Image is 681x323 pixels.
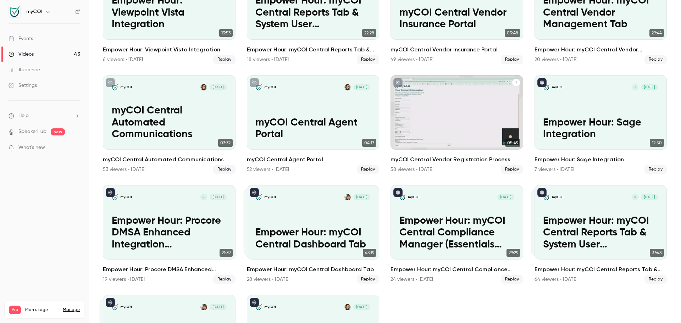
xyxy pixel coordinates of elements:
p: myCOI [552,195,564,200]
span: [DATE] [210,194,227,200]
p: myCOI Central Automated Communications [112,105,227,141]
span: Replay [501,55,523,64]
span: 05:48 [505,29,520,37]
h2: Empower Hour: myCOI Central Reports Tab & System User Maintenance [535,265,667,274]
span: 21:39 [220,249,233,257]
p: Empower Hour: myCOI Central Dashboard Tab [255,227,370,251]
div: 24 viewers • [DATE] [391,276,433,283]
li: Empower Hour: Sage Integration [535,75,667,174]
h2: Empower Hour: Viewpoint Vista Integration [103,45,236,54]
div: 49 viewers • [DATE] [391,56,433,63]
span: Replay [501,275,523,284]
span: 05:49 [505,139,520,147]
a: Empower Hour: Procore DMSA Enhanced Integration (Commitment & Vendor Level)myCOIJ[DATE]Empower Ho... [103,185,236,284]
p: Empower Hour: Sage Integration [543,117,658,141]
img: Joanna Harris [200,304,207,310]
span: [DATE] [641,84,658,90]
p: myCOI [120,195,132,200]
button: published [250,298,259,307]
a: Manage [63,307,80,313]
img: Empower Hour: Procore DMSA Enhanced Integration (Commitment & Vendor Level) [112,194,118,200]
div: 20 viewers • [DATE] [535,56,577,63]
span: 04:17 [362,139,376,147]
div: 53 viewers • [DATE] [103,166,145,173]
span: new [51,128,65,135]
span: Replay [357,275,379,284]
p: myCOI [264,305,276,310]
span: 29:44 [649,29,664,37]
img: Empower Hour: myCOI Central Compliance Manager (Essentials Customers Only) [399,194,406,200]
div: J [632,84,639,91]
button: published [106,188,115,197]
li: myCOI Central Automated Communications [103,75,236,174]
img: Lauren Murray [200,84,207,90]
h2: Empower Hour: Procore DMSA Enhanced Integration (Commitment & Vendor Level) [103,265,236,274]
div: 19 viewers • [DATE] [103,276,145,283]
span: Replay [213,55,236,64]
img: Empower Hour: myCOI Central Vendor Insurance Portal [255,304,262,310]
h2: myCOI Central Agent Portal [247,155,380,164]
h2: Empower Hour: myCOI Central Dashboard Tab [247,265,380,274]
p: myCOI [408,195,420,200]
div: Videos [9,51,34,58]
img: Empower Hour: Sage Integration [543,84,549,90]
button: published [537,188,547,197]
img: myCOI [9,6,20,17]
span: 12:50 [650,139,664,147]
span: 43:19 [363,249,376,257]
li: Empower Hour: myCOI Central Compliance Manager (Essentials Customers Only) [391,185,523,284]
li: Empower Hour: Procore DMSA Enhanced Integration (Commitment & Vendor Level) [103,185,236,284]
img: Joanna Harris [344,194,351,200]
span: Replay [501,165,523,174]
button: unpublished [250,78,259,87]
a: 05:49myCOI Central Vendor Registration Process58 viewers • [DATE]Replay [391,75,523,174]
span: Replay [644,275,667,284]
h2: Empower Hour: myCOI Central Reports Tab & System User Maintenance [247,45,380,54]
span: 29:29 [506,249,520,257]
img: Empower Hour: myCOI Central Reports Tab & System User Maintenance [543,194,549,200]
p: myCOI [120,85,132,90]
img: Lauren Murray [344,84,351,90]
li: Empower Hour: myCOI Central Dashboard Tab [247,185,380,284]
p: myCOI [264,195,276,200]
p: myCOI Central Vendor Insurance Portal [399,7,514,31]
img: Empower Hour: myCOI Central Vendor Management Tab [112,304,118,310]
div: 52 viewers • [DATE] [247,166,289,173]
h2: myCOI Central Vendor Insurance Portal [391,45,523,54]
button: unpublished [106,78,115,87]
span: Replay [213,165,236,174]
span: [DATE] [210,84,227,90]
a: Empower Hour: Sage IntegrationmyCOIJ[DATE]Empower Hour: Sage Integration12:50Empower Hour: Sage I... [535,75,667,174]
li: myCOI Central Agent Portal [247,75,380,174]
a: myCOI Central Automated CommunicationsmyCOILauren Murray[DATE]myCOI Central Automated Communicati... [103,75,236,174]
p: myCOI [264,85,276,90]
p: Empower Hour: Procore DMSA Enhanced Integration (Commitment & Vendor Level) [112,215,227,251]
h6: myCOI [26,8,42,15]
div: 7 viewers • [DATE] [535,166,574,173]
span: 22:28 [362,29,376,37]
div: Settings [9,82,37,89]
span: Replay [644,165,667,174]
p: Empower Hour: myCOI Central Compliance Manager (Essentials Customers Only) [399,215,514,251]
button: published [537,78,547,87]
div: J [200,194,207,201]
h2: Empower Hour: myCOI Central Vendor Management Tab [535,45,667,54]
h2: Empower Hour: myCOI Central Compliance Manager (Essentials Customers Only) [391,265,523,274]
span: [DATE] [497,194,514,200]
div: 64 viewers • [DATE] [535,276,577,283]
h2: Empower Hour: Sage Integration [535,155,667,164]
span: [DATE] [641,194,658,200]
h2: myCOI Central Automated Communications [103,155,236,164]
div: 28 viewers • [DATE] [247,276,289,283]
p: myCOI [120,305,132,310]
div: 18 viewers • [DATE] [247,56,289,63]
div: S [632,194,639,201]
a: Empower Hour: myCOI Central Compliance Manager (Essentials Customers Only)myCOI[DATE]Empower Hour... [391,185,523,284]
div: Audience [9,66,40,73]
span: Replay [644,55,667,64]
a: SpeakerHub [18,128,46,135]
span: Pro [9,306,21,314]
img: Empower Hour: myCOI Central Dashboard Tab [255,194,262,200]
a: myCOI Central Agent PortalmyCOILauren Murray[DATE]myCOI Central Agent Portal04:17myCOI Central Ag... [247,75,380,174]
span: 13:53 [219,29,233,37]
